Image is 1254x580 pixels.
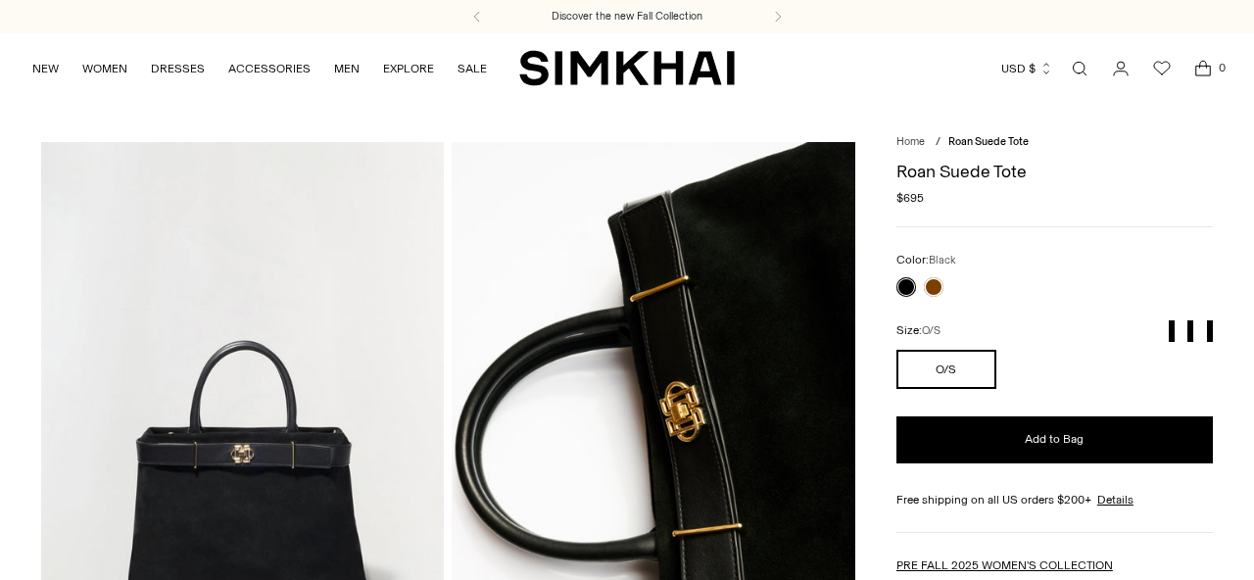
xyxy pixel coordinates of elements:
[896,163,1213,180] h1: Roan Suede Tote
[1025,431,1084,448] span: Add to Bag
[896,350,996,389] button: O/S
[922,324,940,337] span: O/S
[896,558,1113,572] a: PRE FALL 2025 WOMEN'S COLLECTION
[896,189,924,207] span: $695
[32,47,59,90] a: NEW
[383,47,434,90] a: EXPLORE
[1097,491,1133,508] a: Details
[936,134,940,151] div: /
[1183,49,1223,88] a: Open cart modal
[228,47,311,90] a: ACCESSORIES
[1101,49,1140,88] a: Go to the account page
[896,321,940,340] label: Size:
[948,135,1029,148] span: Roan Suede Tote
[1142,49,1182,88] a: Wishlist
[896,416,1213,463] button: Add to Bag
[929,254,956,266] span: Black
[1060,49,1099,88] a: Open search modal
[552,9,702,24] a: Discover the new Fall Collection
[1213,59,1230,76] span: 0
[151,47,205,90] a: DRESSES
[896,251,956,269] label: Color:
[896,134,1213,151] nav: breadcrumbs
[1001,47,1053,90] button: USD $
[82,47,127,90] a: WOMEN
[519,49,735,87] a: SIMKHAI
[896,135,925,148] a: Home
[458,47,487,90] a: SALE
[334,47,360,90] a: MEN
[896,491,1213,508] div: Free shipping on all US orders $200+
